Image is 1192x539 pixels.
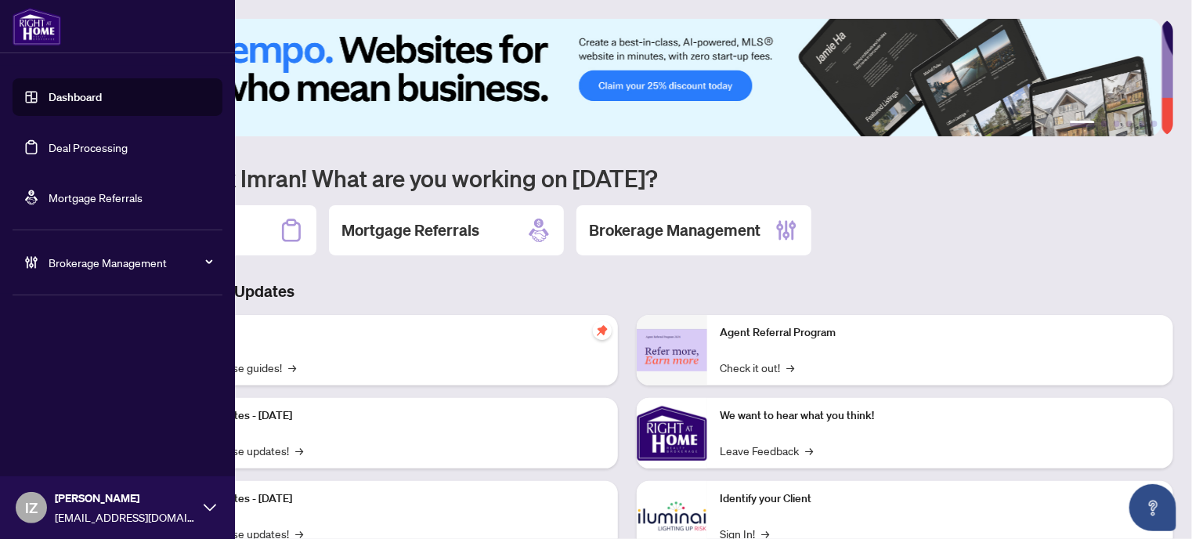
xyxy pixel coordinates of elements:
[164,324,605,342] p: Self-Help
[81,19,1161,136] img: Slide 0
[49,90,102,104] a: Dashboard
[805,442,813,459] span: →
[1101,121,1107,127] button: 2
[1129,484,1176,531] button: Open asap
[164,490,605,508] p: Platform Updates - [DATE]
[637,398,707,468] img: We want to hear what you think!
[1126,121,1132,127] button: 4
[720,490,1161,508] p: Identify your Client
[55,490,196,507] span: [PERSON_NAME]
[786,359,794,376] span: →
[164,407,605,425] p: Platform Updates - [DATE]
[720,442,813,459] a: Leave Feedback→
[13,8,61,45] img: logo
[25,497,38,519] span: IZ
[1070,121,1095,127] button: 1
[49,254,211,271] span: Brokerage Management
[49,140,128,154] a: Deal Processing
[295,442,303,459] span: →
[81,280,1173,302] h3: Brokerage & Industry Updates
[720,407,1161,425] p: We want to hear what you think!
[593,321,612,340] span: pushpin
[1114,121,1120,127] button: 3
[49,190,143,204] a: Mortgage Referrals
[589,219,760,241] h2: Brokerage Management
[55,508,196,526] span: [EMAIL_ADDRESS][DOMAIN_NAME]
[720,359,794,376] a: Check it out!→
[288,359,296,376] span: →
[1151,121,1158,127] button: 6
[720,324,1161,342] p: Agent Referral Program
[637,329,707,372] img: Agent Referral Program
[1139,121,1145,127] button: 5
[341,219,479,241] h2: Mortgage Referrals
[81,163,1173,193] h1: Welcome back Imran! What are you working on [DATE]?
